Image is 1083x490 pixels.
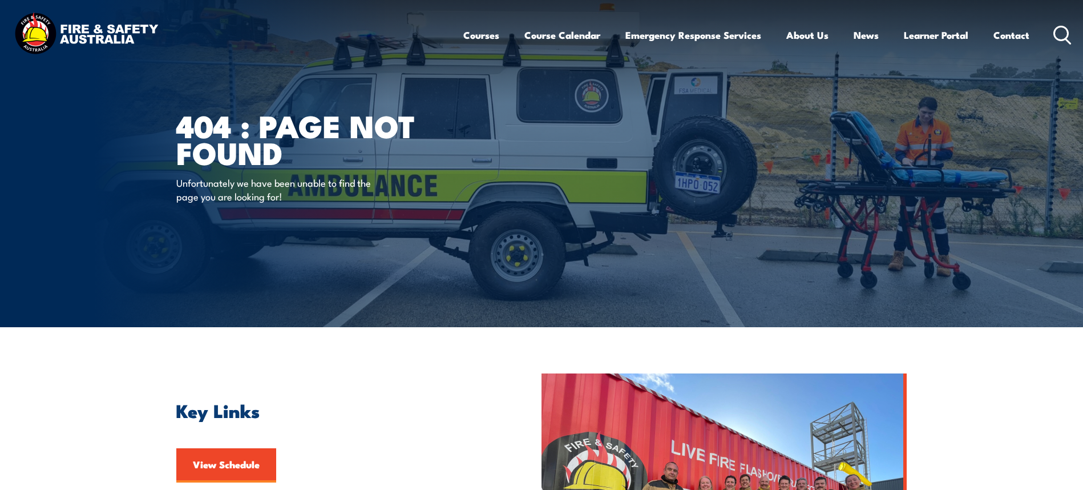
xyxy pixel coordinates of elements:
[904,20,968,50] a: Learner Portal
[786,20,829,50] a: About Us
[176,448,276,483] a: View Schedule
[854,20,879,50] a: News
[625,20,761,50] a: Emergency Response Services
[524,20,600,50] a: Course Calendar
[176,176,385,203] p: Unfortunately we have been unable to find the page you are looking for!
[463,20,499,50] a: Courses
[993,20,1029,50] a: Contact
[176,402,489,418] h2: Key Links
[176,112,458,165] h1: 404 : Page Not Found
